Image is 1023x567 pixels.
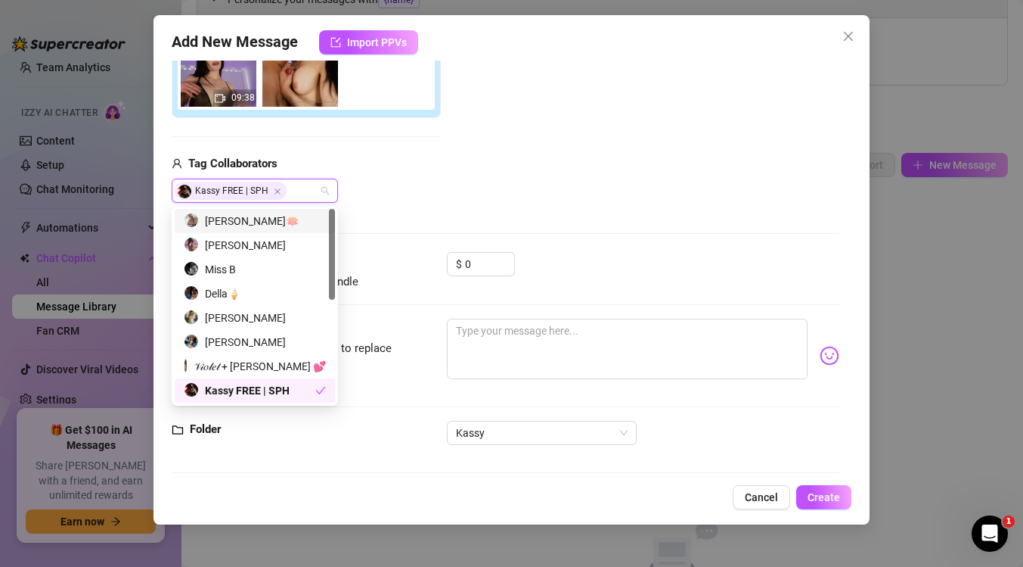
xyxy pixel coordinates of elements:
[836,30,860,42] span: Close
[262,31,338,107] img: media
[184,335,198,348] img: avatar.jpg
[184,310,198,324] img: avatar.jpg
[842,30,854,42] span: close
[172,421,184,439] span: folder
[184,358,326,375] div: 𝒱𝒾𝑜𝓁𝑒𝓉 + [PERSON_NAME] 💕
[231,92,255,103] span: 09:38
[184,238,198,251] img: avatar.jpg
[456,422,628,444] span: Kassy
[274,188,281,195] span: Close
[184,261,326,278] div: Miss B
[178,185,191,198] img: avatar.jpg
[184,310,326,326] div: [PERSON_NAME]
[733,485,790,509] button: Cancel
[972,516,1008,552] iframe: Intercom live chat
[181,31,256,107] div: 09:38
[184,262,198,276] img: avatar.jpg
[215,93,225,104] span: video-camera
[347,36,407,48] span: Import PPVs
[175,330,335,354] div: Sara Jade
[172,30,298,55] span: Add New Message
[175,354,335,379] div: 𝒱𝒾𝑜𝓁𝑒𝓉 + 𝒯𝑜𝓂𝓂𝓎 💕
[184,285,326,302] div: Della🍦
[184,382,315,399] div: Kassy FREE | SPH
[175,282,335,306] div: Della🍦
[319,30,418,55] button: Import PPVs
[190,422,221,436] strong: Folder
[836,24,860,48] button: Close
[796,485,851,509] button: Create
[745,491,778,503] span: Cancel
[184,213,326,229] div: [PERSON_NAME]🪷
[184,286,198,300] img: avatar.jpg
[181,31,256,107] img: media
[175,209,335,233] div: Mila Koi🪷
[184,359,187,372] img: avatar.jpg
[184,237,326,254] div: [PERSON_NAME]
[175,306,335,330] div: Gracie Dee
[175,182,287,200] span: Kassy FREE | SPH
[184,334,326,350] div: [PERSON_NAME]
[315,385,326,396] span: check
[172,155,182,173] span: user
[188,157,277,170] strong: Tag Collaborators
[175,257,335,282] div: Miss B
[1003,516,1015,528] span: 1
[330,37,341,48] span: import
[175,379,335,403] div: Kassy FREE | SPH
[175,233,335,257] div: Lexi Lu
[820,346,839,366] img: svg%3e
[184,213,198,227] img: avatar.jpg
[184,383,198,397] img: avatar.jpg
[808,491,840,503] span: Create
